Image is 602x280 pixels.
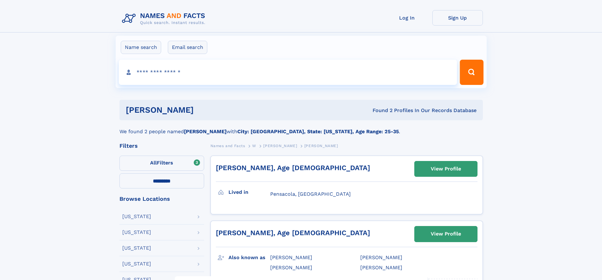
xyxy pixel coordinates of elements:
[210,142,245,150] a: Names and Facts
[150,160,157,166] span: All
[360,265,402,271] span: [PERSON_NAME]
[252,144,256,148] span: W
[382,10,432,26] a: Log In
[216,229,370,237] a: [PERSON_NAME], Age [DEMOGRAPHIC_DATA]
[228,187,270,198] h3: Lived in
[431,227,461,241] div: View Profile
[122,214,151,219] div: [US_STATE]
[432,10,483,26] a: Sign Up
[168,41,207,54] label: Email search
[270,191,351,197] span: Pensacola, [GEOGRAPHIC_DATA]
[263,144,297,148] span: [PERSON_NAME]
[121,41,161,54] label: Name search
[184,128,227,134] b: [PERSON_NAME]
[270,254,312,260] span: [PERSON_NAME]
[119,10,210,27] img: Logo Names and Facts
[119,196,204,202] div: Browse Locations
[460,60,483,85] button: Search Button
[228,252,270,263] h3: Also known as
[270,265,312,271] span: [PERSON_NAME]
[415,161,477,176] a: View Profile
[263,142,297,150] a: [PERSON_NAME]
[126,106,283,114] h1: [PERSON_NAME]
[431,162,461,176] div: View Profile
[415,226,477,241] a: View Profile
[119,120,483,135] div: We found 2 people named with .
[122,230,151,235] div: [US_STATE]
[119,143,204,149] div: Filters
[122,261,151,266] div: [US_STATE]
[216,164,370,172] a: [PERSON_NAME], Age [DEMOGRAPHIC_DATA]
[283,107,477,114] div: Found 2 Profiles In Our Records Database
[360,254,402,260] span: [PERSON_NAME]
[252,142,256,150] a: W
[122,246,151,251] div: [US_STATE]
[237,128,399,134] b: City: [GEOGRAPHIC_DATA], State: [US_STATE], Age Range: 25-35
[304,144,338,148] span: [PERSON_NAME]
[119,60,457,85] input: search input
[119,156,204,171] label: Filters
